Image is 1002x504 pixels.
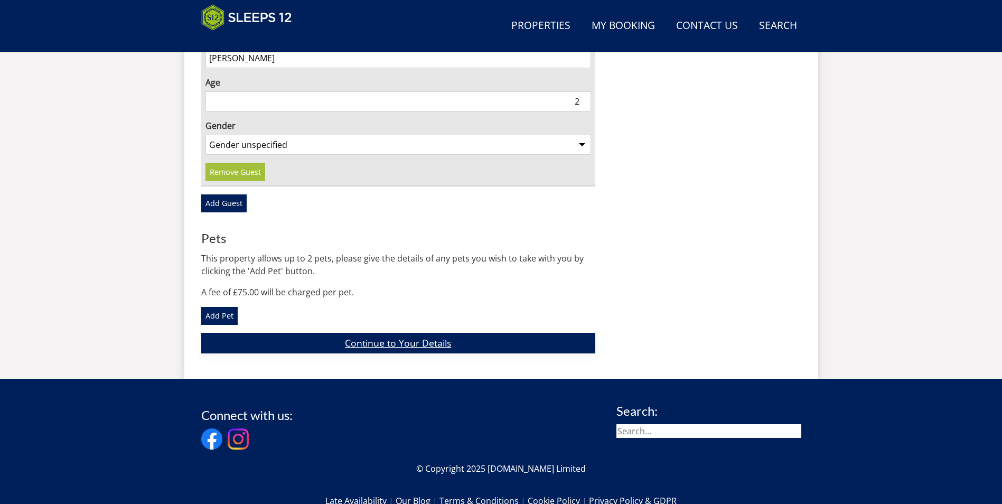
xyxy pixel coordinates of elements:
a: Add Pet [201,307,238,325]
a: Remove Guest [205,163,265,181]
p: A fee of £75.00 will be charged per pet. [201,286,596,298]
iframe: Customer reviews powered by Trustpilot [196,37,307,46]
p: This property allows up to 2 pets, please give the details of any pets you wish to take with you ... [201,252,596,277]
input: Search... [616,424,801,438]
a: Continue to Your Details [201,333,596,353]
p: © Copyright 2025 [DOMAIN_NAME] Limited [201,462,801,475]
h3: Search: [616,404,801,418]
h3: Connect with us: [201,408,293,422]
a: Add Guest [201,194,247,212]
a: Contact Us [672,14,742,38]
a: Search [755,14,801,38]
a: My Booking [587,14,659,38]
label: Age [205,76,592,89]
img: Sleeps 12 [201,4,292,31]
a: Properties [507,14,575,38]
input: Surname [205,48,592,68]
h3: Pets [201,231,596,245]
img: Facebook [201,428,222,450]
label: Gender [205,119,592,132]
img: Instagram [228,428,249,450]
